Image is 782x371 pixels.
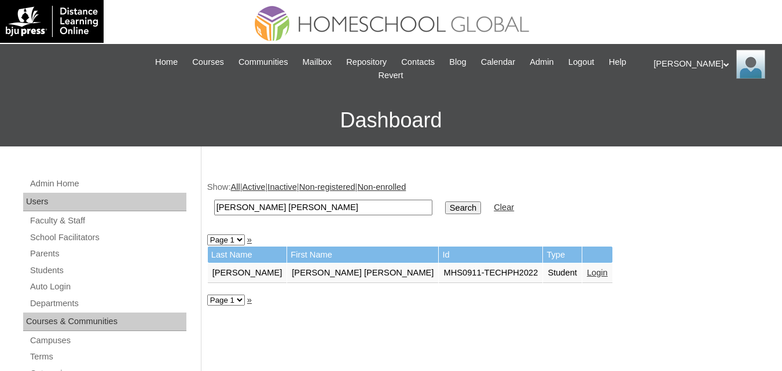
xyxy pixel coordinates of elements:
a: Departments [29,296,186,311]
a: » [247,235,252,244]
h3: Dashboard [6,94,776,146]
span: Logout [568,56,594,69]
a: Communities [233,56,294,69]
img: logo-white.png [6,6,98,37]
td: [PERSON_NAME] [208,263,287,283]
span: Blog [449,56,466,69]
a: Inactive [267,182,297,192]
span: Repository [346,56,387,69]
a: Help [603,56,632,69]
span: Courses [192,56,224,69]
span: Admin [530,56,554,69]
a: Blog [443,56,472,69]
td: Type [543,247,582,263]
div: Courses & Communities [23,313,186,331]
span: Revert [378,69,403,82]
td: First Name [287,247,438,263]
a: Faculty & Staff [29,214,186,228]
div: Show: | | | | [207,181,770,222]
span: Mailbox [303,56,332,69]
a: Students [29,263,186,278]
a: Admin [524,56,560,69]
a: Mailbox [297,56,338,69]
a: » [247,295,252,304]
a: Home [149,56,183,69]
span: Home [155,56,178,69]
a: Non-registered [299,182,355,192]
input: Search [214,200,432,215]
a: Calendar [475,56,521,69]
a: Campuses [29,333,186,348]
a: Login [587,268,608,277]
a: Parents [29,247,186,261]
td: MHS0911-TECHPH2022 [439,263,542,283]
a: Revert [372,69,409,82]
td: Id [439,247,542,263]
span: Contacts [401,56,435,69]
span: Calendar [481,56,515,69]
img: Ariane Ebuen [736,50,765,79]
div: Users [23,193,186,211]
td: [PERSON_NAME] [PERSON_NAME] [287,263,438,283]
a: Admin Home [29,177,186,191]
a: Contacts [395,56,440,69]
a: Courses [186,56,230,69]
a: Terms [29,350,186,364]
td: Last Name [208,247,287,263]
a: School Facilitators [29,230,186,245]
a: Clear [494,203,514,212]
span: Help [609,56,626,69]
span: Communities [238,56,288,69]
input: Search [445,201,481,214]
a: Active [243,182,266,192]
a: Logout [563,56,600,69]
td: Student [543,263,582,283]
div: [PERSON_NAME] [653,50,770,79]
a: All [230,182,240,192]
a: Repository [340,56,392,69]
a: Non-enrolled [357,182,406,192]
a: Auto Login [29,280,186,294]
